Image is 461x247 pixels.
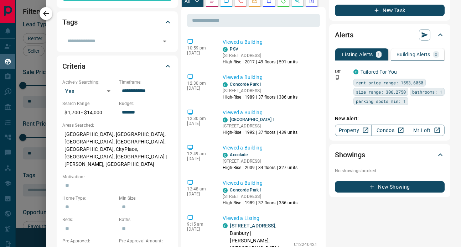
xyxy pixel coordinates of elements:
a: Property [335,125,372,136]
p: Search Range: [62,100,115,107]
p: [STREET_ADDRESS] [223,123,297,129]
a: Mr.Loft [408,125,445,136]
span: parking spots min: 1 [356,98,406,105]
a: [GEOGRAPHIC_DATA] Ⅱ [230,117,275,122]
p: Viewed a Building [223,179,317,187]
p: Building Alerts [397,52,430,57]
p: [DATE] [187,191,212,196]
div: Criteria [62,58,172,75]
p: New Alert: [335,115,445,122]
a: Tailored For You [361,69,397,75]
div: condos.ca [223,82,228,87]
a: Concorde Park Ⅰ [230,188,261,193]
p: Home Type: [62,195,115,201]
p: Motivation: [62,174,172,180]
p: [DATE] [187,86,212,91]
p: High-Rise | 2009 | 34 floors | 327 units [223,164,297,171]
div: Alerts [335,26,445,43]
p: Pre-Approved: [62,238,115,244]
p: 9:15 am [187,222,212,227]
svg: Push Notification Only [335,75,340,80]
p: Beds: [62,216,115,223]
p: Actively Searching: [62,79,115,85]
div: condos.ca [353,69,358,74]
div: condos.ca [223,153,228,158]
p: Pre-Approval Amount: [119,238,172,244]
button: Open [160,36,170,46]
p: Areas Searched: [62,122,172,128]
p: Timeframe: [119,79,172,85]
span: rent price range: 1553,6050 [356,79,423,86]
p: Baths: [119,216,172,223]
a: Accolade [230,152,248,157]
p: 12:48 am [187,186,212,191]
p: High-Rise | 1989 | 37 floors | 386 units [223,94,297,100]
p: High-Rise | 2017 | 49 floors | 591 units [223,59,297,65]
div: Showings [335,146,445,163]
a: Condos [371,125,408,136]
button: New Task [335,5,445,16]
div: condos.ca [223,223,228,228]
span: bathrooms: 1 [412,88,442,95]
p: Viewed a Building [223,109,317,116]
p: No showings booked [335,168,445,174]
div: Tags [62,14,172,31]
p: [DATE] [187,156,212,161]
p: 0 [435,52,437,57]
p: [STREET_ADDRESS] [223,158,297,164]
p: Listing Alerts [342,52,373,57]
p: Off [335,68,349,75]
h2: Showings [335,149,365,161]
p: High-Rise | 1989 | 37 floors | 386 units [223,200,297,206]
button: New Showing [335,181,445,193]
span: size range: 306,2750 [356,88,406,95]
p: [GEOGRAPHIC_DATA], [GEOGRAPHIC_DATA], [GEOGRAPHIC_DATA], [GEOGRAPHIC_DATA], [GEOGRAPHIC_DATA], Ci... [62,128,172,170]
p: Viewed a Building [223,74,317,81]
a: [STREET_ADDRESS] [230,223,275,228]
h2: Tags [62,16,77,28]
p: [DATE] [187,121,212,126]
p: [DATE] [187,227,212,232]
p: 1 [377,52,380,57]
p: 10:59 pm [187,46,212,51]
p: 12:30 pm [187,81,212,86]
p: Min Size: [119,195,172,201]
div: condos.ca [223,47,228,52]
p: [DATE] [187,51,212,56]
h2: Criteria [62,61,86,72]
a: Concorde Park Ⅰ [230,82,261,87]
p: 12:49 am [187,151,212,156]
p: Viewed a Building [223,38,317,46]
p: Viewed a Building [223,144,317,152]
p: [STREET_ADDRESS] [223,88,297,94]
p: [STREET_ADDRESS] [223,193,297,200]
p: Budget: [119,100,172,107]
div: condos.ca [223,188,228,193]
p: 12:30 pm [187,116,212,121]
p: [STREET_ADDRESS] [223,52,297,59]
a: PSV [230,47,238,52]
div: Yes [62,85,115,97]
h2: Alerts [335,29,353,41]
div: condos.ca [223,117,228,122]
p: High-Rise | 1992 | 37 floors | 439 units [223,129,297,136]
p: Viewed a Listing [223,215,317,222]
p: $1,700 - $14,000 [62,107,115,119]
